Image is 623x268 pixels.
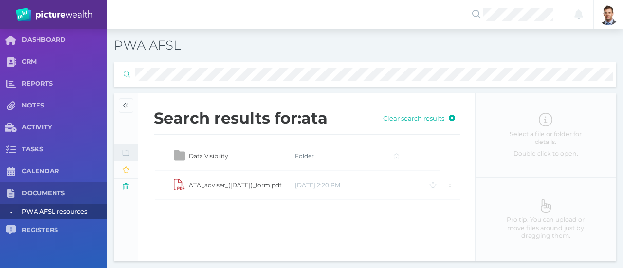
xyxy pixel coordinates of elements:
td: Folder [294,142,367,171]
span: Clear search results [379,114,447,122]
span: [DATE] 2:20 PM [295,181,340,189]
h2: Search results for: ata [154,109,363,127]
span: DOCUMENTS [22,189,107,197]
span: REPORTS [22,80,107,88]
span: Double click to open. [496,150,595,158]
td: Data Visibility [188,142,294,171]
span: PWA AFSL resources [22,204,104,219]
span: Select a file or folder for details. [496,130,595,146]
h3: PWA AFSL [114,37,449,54]
span: REGISTERS [22,226,107,234]
span: TASKS [22,145,107,154]
span: CALENDAR [22,167,107,176]
span: NOTES [22,102,107,110]
img: PW [16,8,92,21]
img: Brad Bond [598,4,619,25]
td: ATA_adviser_([DATE])_form.pdf [188,171,294,200]
span: DASHBOARD [22,36,107,44]
button: Clear search results [379,112,460,124]
span: ACTIVITY [22,124,107,132]
span: Pro tip: You can upload or move files around just by dragging them. [496,216,595,240]
span: Data Visibility [189,152,228,160]
span: CRM [22,58,107,66]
